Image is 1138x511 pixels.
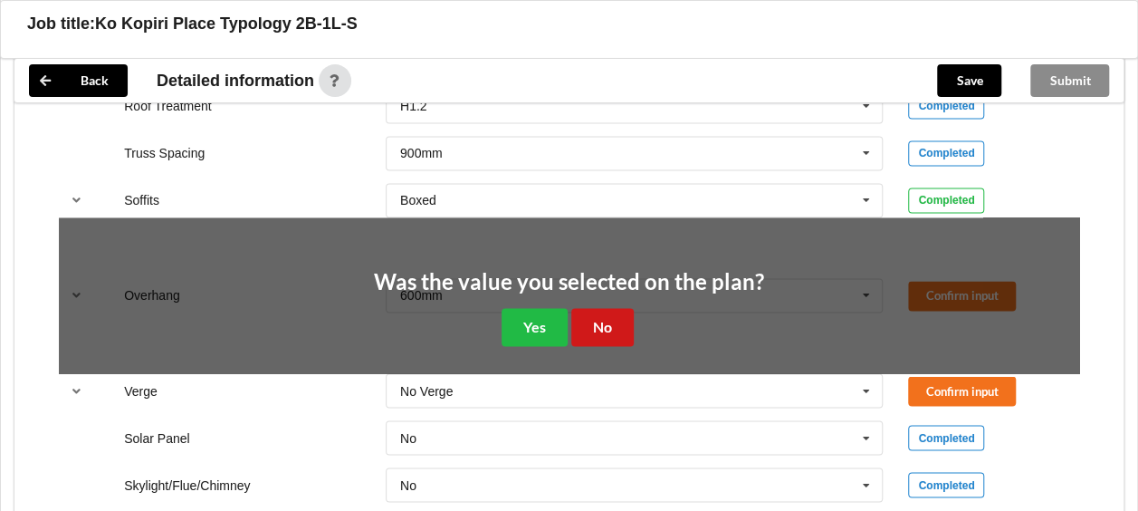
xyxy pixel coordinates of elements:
label: Skylight/Flue/Chimney [124,477,250,492]
label: Solar Panel [124,430,189,445]
button: Yes [502,308,568,345]
div: H1.2 [400,100,427,112]
button: Save [937,64,1001,97]
label: Truss Spacing [124,146,205,160]
div: Completed [908,93,984,119]
h3: Job title: [27,14,95,34]
span: Detailed information [157,72,314,89]
button: Confirm input [908,376,1016,406]
div: Completed [908,140,984,166]
h3: Ko Kopiri Place Typology 2B-1L-S [95,14,358,34]
div: Completed [908,425,984,450]
div: Boxed [400,194,436,207]
div: No [400,478,416,491]
button: Back [29,64,128,97]
div: 900mm [400,147,443,159]
label: Roof Treatment [124,99,212,113]
button: No [571,308,634,345]
button: reference-toggle [59,374,94,407]
label: Verge [124,383,158,398]
label: Soffits [124,193,159,207]
div: Completed [908,472,984,497]
button: reference-toggle [59,184,94,217]
div: No Verge [400,384,453,397]
h2: Was the value you selected on the plan? [374,268,764,296]
div: No [400,431,416,444]
div: Completed [908,188,984,213]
